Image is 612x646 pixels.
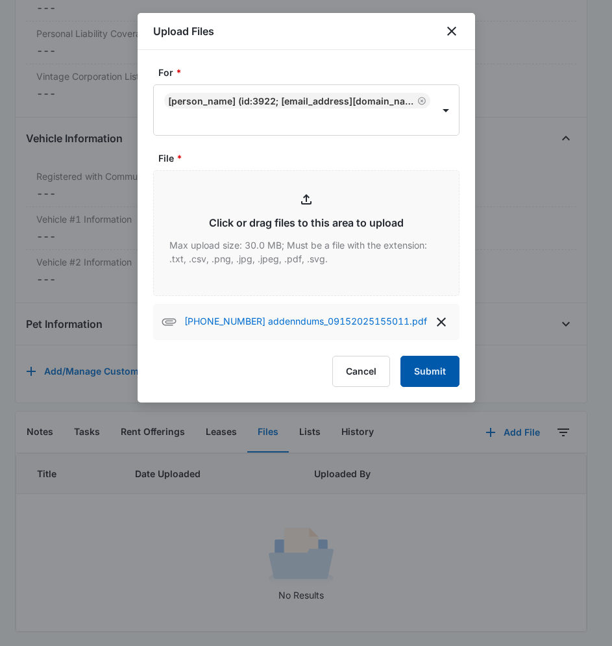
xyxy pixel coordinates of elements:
button: Submit [400,356,459,387]
label: For [158,66,465,79]
div: [PERSON_NAME] (ID:3922; [EMAIL_ADDRESS][DOMAIN_NAME]; 9706328919) [168,95,415,106]
button: close [444,23,459,39]
label: File [158,151,465,165]
button: Cancel [332,356,390,387]
p: [PHONE_NUMBER] addenndums_09152025155011.pdf [184,314,427,330]
button: delete [431,312,452,332]
div: Remove Richard Storm (ID:3922; jonzieson93@gmail.com; 9706328919) [415,96,426,105]
h1: Upload Files [153,23,214,39]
